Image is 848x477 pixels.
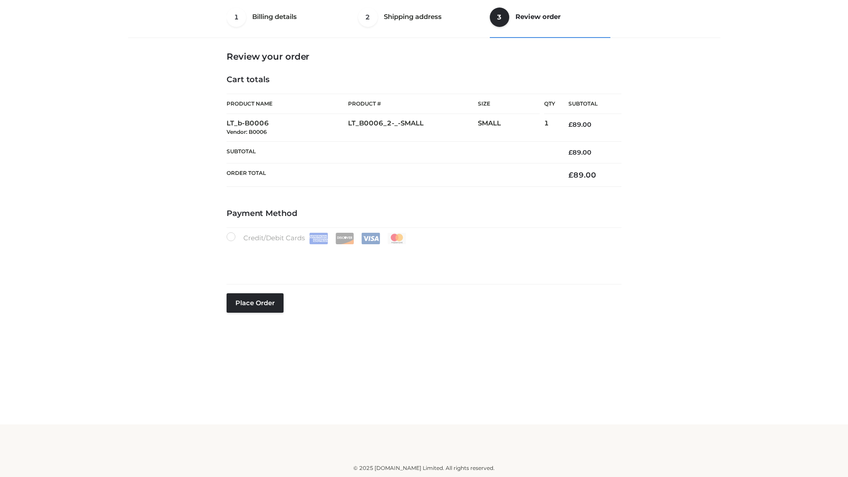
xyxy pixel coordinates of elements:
h3: Review your order [227,51,621,62]
iframe: Secure payment input frame [225,242,620,275]
button: Place order [227,293,284,313]
td: SMALL [478,114,544,142]
bdi: 89.00 [568,121,591,129]
bdi: 89.00 [568,170,596,179]
span: £ [568,148,572,156]
h4: Payment Method [227,209,621,219]
th: Qty [544,94,555,114]
th: Subtotal [555,94,621,114]
img: Visa [361,233,380,244]
td: LT_b-B0006 [227,114,348,142]
th: Subtotal [227,141,555,163]
td: LT_B0006_2-_-SMALL [348,114,478,142]
bdi: 89.00 [568,148,591,156]
span: £ [568,170,573,179]
img: Mastercard [387,233,406,244]
th: Product Name [227,94,348,114]
th: Product # [348,94,478,114]
th: Order Total [227,163,555,187]
span: £ [568,121,572,129]
img: Amex [309,233,328,244]
img: Discover [335,233,354,244]
div: © 2025 [DOMAIN_NAME] Limited. All rights reserved. [131,464,717,473]
td: 1 [544,114,555,142]
label: Credit/Debit Cards [227,232,407,244]
h4: Cart totals [227,75,621,85]
small: Vendor: B0006 [227,129,267,135]
th: Size [478,94,540,114]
